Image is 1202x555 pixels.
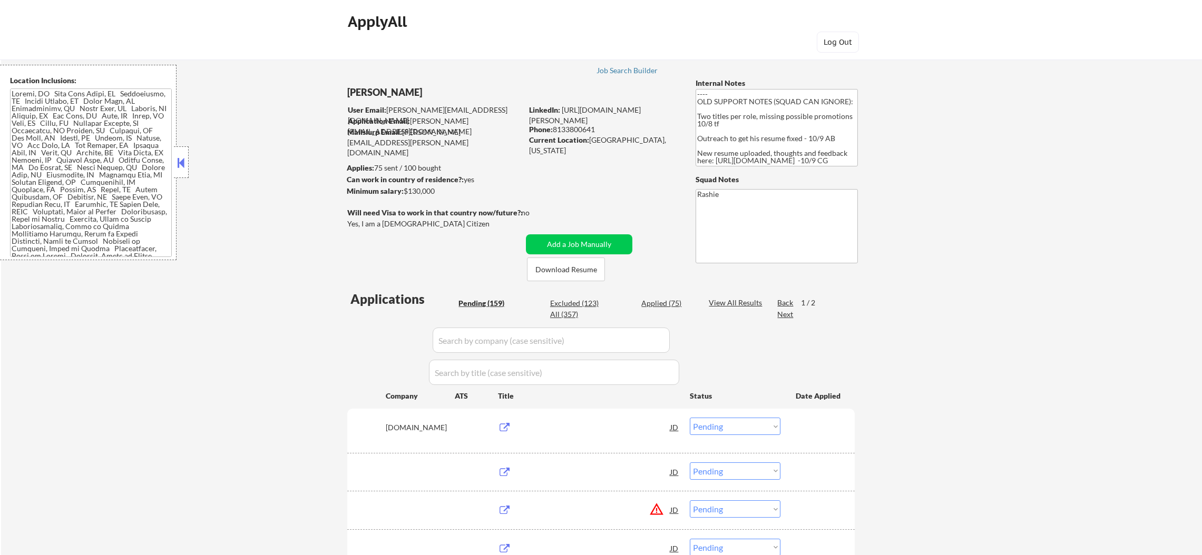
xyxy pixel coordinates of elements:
[649,502,664,517] button: warning_amber
[796,391,842,401] div: Date Applied
[347,219,525,229] div: Yes, I am a [DEMOGRAPHIC_DATA] Citizen
[348,13,410,31] div: ApplyAll
[529,135,678,155] div: [GEOGRAPHIC_DATA], [US_STATE]
[386,391,455,401] div: Company
[777,298,794,308] div: Back
[526,234,632,254] button: Add a Job Manually
[347,186,404,195] strong: Minimum salary:
[801,298,825,308] div: 1 / 2
[690,386,780,405] div: Status
[696,78,858,88] div: Internal Notes
[669,500,680,519] div: JD
[347,174,519,185] div: yes
[777,309,794,320] div: Next
[696,174,858,185] div: Squad Notes
[550,309,603,320] div: All (357)
[550,298,603,309] div: Excluded (123)
[529,135,589,144] strong: Current Location:
[597,67,658,74] div: Job Search Builder
[669,462,680,481] div: JD
[347,186,522,196] div: $130,000
[347,208,523,217] strong: Will need Visa to work in that country now/future?:
[347,163,522,173] div: 75 sent / 100 bought
[529,105,641,125] a: [URL][DOMAIN_NAME][PERSON_NAME]
[350,293,455,305] div: Applications
[641,298,694,309] div: Applied (75)
[455,391,498,401] div: ATS
[498,391,680,401] div: Title
[709,298,765,308] div: View All Results
[597,66,658,77] a: Job Search Builder
[521,207,551,218] div: no
[348,105,386,114] strong: User Email:
[433,328,670,353] input: Search by company (case sensitive)
[529,105,560,114] strong: LinkedIn:
[347,127,402,136] strong: Mailslurp Email:
[458,298,511,309] div: Pending (159)
[347,163,374,172] strong: Applies:
[348,116,410,125] strong: Application Email:
[669,418,680,437] div: JD
[348,116,522,136] div: [PERSON_NAME][EMAIL_ADDRESS][DOMAIN_NAME]
[10,75,172,86] div: Location Inclusions:
[347,86,564,99] div: [PERSON_NAME]
[529,125,553,134] strong: Phone:
[817,32,859,53] button: Log Out
[386,422,455,433] div: [DOMAIN_NAME]
[348,105,522,125] div: [PERSON_NAME][EMAIL_ADDRESS][DOMAIN_NAME]
[527,257,605,281] button: Download Resume
[347,175,464,184] strong: Can work in country of residence?:
[429,360,679,385] input: Search by title (case sensitive)
[529,124,678,135] div: 8133800641
[347,127,522,158] div: [PERSON_NAME][EMAIL_ADDRESS][PERSON_NAME][DOMAIN_NAME]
